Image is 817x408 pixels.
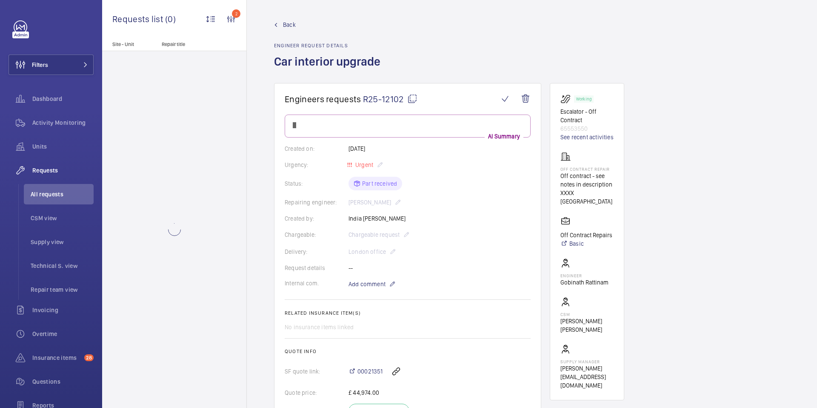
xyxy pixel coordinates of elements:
span: Requests list [112,14,165,24]
h2: Quote info [285,348,531,354]
span: Supply view [31,238,94,246]
span: R25-12102 [363,94,417,104]
p: Off Contract Repairs [560,231,612,239]
h2: Engineer request details [274,43,386,49]
p: Off Contract Repair [560,167,614,172]
span: Repair team view [31,285,94,294]
a: Basic [560,239,612,248]
h1: Car interior upgrade [274,54,386,83]
p: Repair title [162,41,218,47]
span: Filters [32,60,48,69]
span: Technical S. view [31,261,94,270]
span: Requests [32,166,94,175]
p: Engineer [560,273,608,278]
span: Units [32,142,94,151]
span: 28 [84,354,94,361]
p: [PERSON_NAME][EMAIL_ADDRESS][DOMAIN_NAME] [560,364,614,390]
a: 00021351 [349,367,383,376]
span: Overtime [32,330,94,338]
button: Filters [9,55,94,75]
p: Site - Unit [102,41,158,47]
span: All requests [31,190,94,198]
p: Working [576,98,591,101]
span: 00021351 [357,367,383,376]
p: Gobinath Rattinam [560,278,608,287]
span: Questions [32,377,94,386]
span: Insurance items [32,353,81,362]
span: CSM view [31,214,94,222]
span: Dashboard [32,95,94,103]
p: Off contract - see notes in description [560,172,614,189]
span: Activity Monitoring [32,118,94,127]
span: Add comment [349,280,386,288]
p: Escalator - Off Contract [560,107,614,124]
p: Supply manager [560,359,614,364]
span: Back [283,20,296,29]
h2: Related insurance item(s) [285,310,531,316]
a: See recent activities [560,133,614,141]
p: XXXX [GEOGRAPHIC_DATA] [560,189,614,206]
span: Invoicing [32,306,94,314]
p: 65553550 [560,124,614,133]
img: escalator.svg [560,94,574,104]
p: AI Summary [485,132,523,141]
span: Engineers requests [285,94,361,104]
p: CSM [560,312,614,317]
p: [PERSON_NAME] [PERSON_NAME] [560,317,614,334]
